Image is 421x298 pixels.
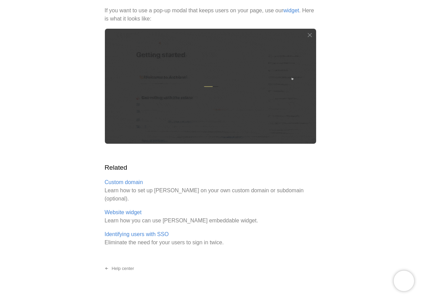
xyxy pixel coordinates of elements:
p: If you want to use a pop-up modal that keeps users on your page, use our . Here is what it looks ... [105,7,316,23]
img: Modal examples [105,28,316,144]
a: Website widget [105,209,141,215]
a: widget [283,8,299,13]
p: Eliminate the need for your users to sign in twice. [105,230,316,247]
iframe: Chatra live chat [394,271,414,291]
p: Learn how you can use [PERSON_NAME] embeddable widget. [105,208,316,225]
a: Identifying users with SSO [105,231,169,237]
a: Help center [99,263,139,274]
a: Custom domain [105,179,143,185]
p: Learn how to set up [PERSON_NAME] on your own custom domain or subdomain (optional). [105,178,316,203]
h2: Related [105,163,316,173]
